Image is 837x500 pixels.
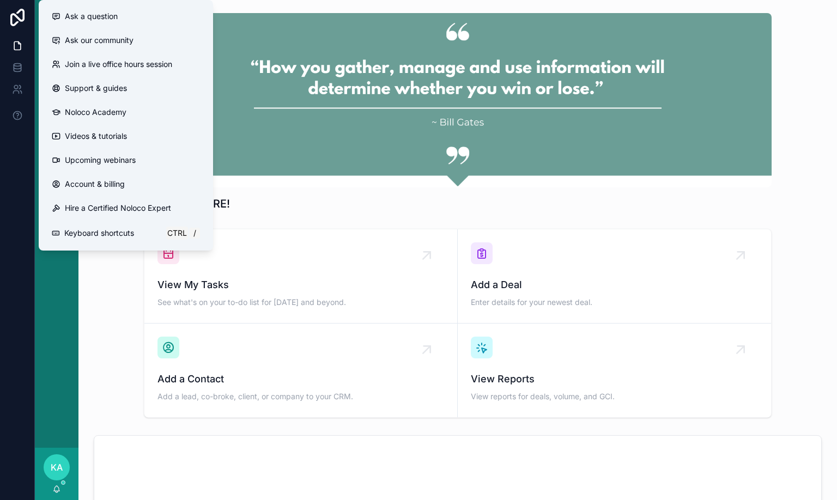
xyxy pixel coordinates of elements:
[43,100,209,124] a: Noloco Academy
[144,324,458,417] a: Add a ContactAdd a lead, co-broke, client, or company to your CRM.
[65,59,172,70] span: Join a live office hours session
[43,220,209,246] button: Keyboard shortcutsCtrl/
[65,179,125,190] span: Account & billing
[43,76,209,100] a: Support & guides
[43,52,209,76] a: Join a live office hours session
[471,297,758,308] span: Enter details for your newest deal.
[190,229,199,237] span: /
[471,371,758,387] span: View Reports
[166,227,188,240] span: Ctrl
[157,391,444,402] span: Add a lead, co-broke, client, or company to your CRM.
[157,277,444,292] span: View My Tasks
[65,155,136,166] span: Upcoming webinars
[65,83,127,94] span: Support & guides
[43,196,209,220] button: Hire a Certified Noloco Expert
[43,148,209,172] a: Upcoming webinars
[43,4,209,28] button: Ask a question
[35,44,78,237] div: scrollable content
[458,229,771,324] a: Add a DealEnter details for your newest deal.
[43,28,209,52] a: Ask our community
[65,131,127,142] span: Videos & tutorials
[471,277,758,292] span: Add a Deal
[65,107,126,118] span: Noloco Academy
[43,172,209,196] a: Account & billing
[157,297,444,308] span: See what's on your to-do list for [DATE] and beyond.
[144,229,458,324] a: View My TasksSee what's on your to-do list for [DATE] and beyond.
[51,461,63,474] span: KA
[65,35,134,46] span: Ask our community
[64,228,134,239] span: Keyboard shortcuts
[65,11,118,22] span: Ask a question
[65,203,171,214] span: Hire a Certified Noloco Expert
[43,124,209,148] a: Videos & tutorials
[471,391,758,402] span: View reports for deals, volume, and GCI.
[157,371,444,387] span: Add a Contact
[458,324,771,417] a: View ReportsView reports for deals, volume, and GCI.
